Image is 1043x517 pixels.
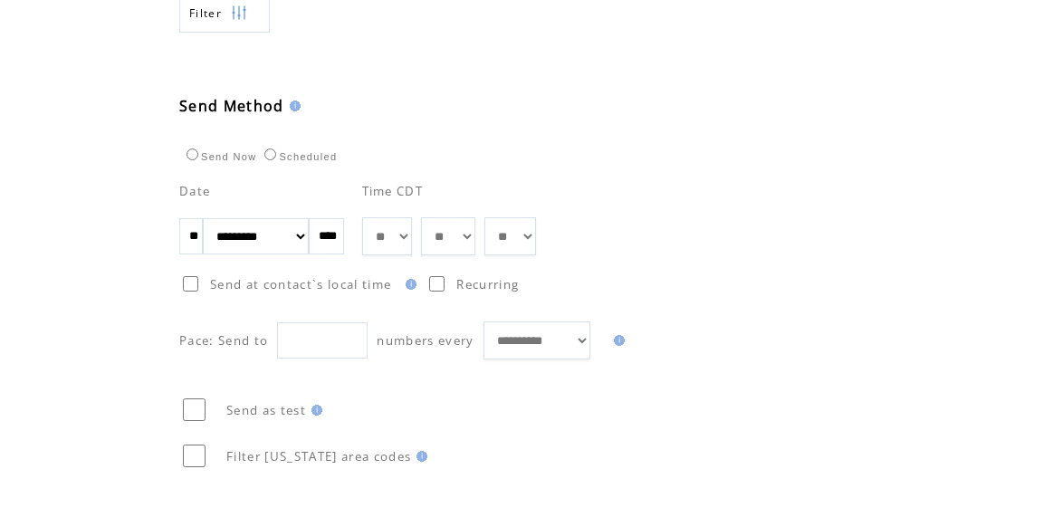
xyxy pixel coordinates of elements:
span: numbers every [377,332,474,349]
span: Send Method [179,96,284,116]
img: help.gif [400,279,416,290]
span: Send at contact`s local time [210,276,391,292]
img: help.gif [411,451,427,462]
span: Recurring [456,276,519,292]
span: Send as test [226,402,306,418]
img: help.gif [284,101,301,111]
label: Scheduled [260,151,337,162]
input: Send Now [187,148,198,160]
span: Date [179,183,210,199]
img: help.gif [608,335,625,346]
span: Time CDT [362,183,424,199]
span: Pace: Send to [179,332,268,349]
input: Scheduled [264,148,276,160]
img: help.gif [306,405,322,416]
span: Filter [US_STATE] area codes [226,448,411,464]
label: Send Now [182,151,256,162]
span: Show filters [189,5,222,21]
